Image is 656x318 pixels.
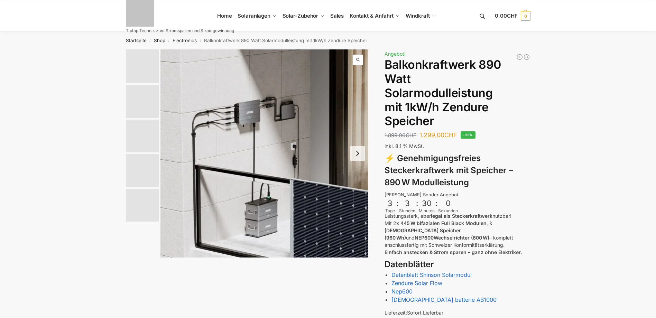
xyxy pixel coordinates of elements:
[385,227,461,241] strong: [DEMOGRAPHIC_DATA] Speicher (960 Wh)
[385,259,530,271] h3: Datenblätter
[391,280,442,287] a: Zendure Solar Flow
[113,31,543,49] nav: Breadcrumb
[126,49,159,83] img: Zendure-solar-flow-Batteriespeicher für Balkonkraftwerke
[350,12,394,19] span: Kontakt & Anfahrt
[431,213,492,219] strong: legal als Steckerkraftwerk
[391,271,472,278] a: Datenblatt Shinson Solarmodul
[385,310,443,316] span: Lieferzeit:
[419,131,457,139] bdi: 1.299,00
[279,0,327,31] a: Solar-Zubehör
[283,12,318,19] span: Solar-Zubehör
[330,12,344,19] span: Sales
[495,12,517,19] span: 0,00
[407,310,443,316] span: Sofort Lieferbar
[406,12,430,19] span: Windkraft
[165,38,173,44] span: /
[126,120,159,152] img: Maysun
[403,0,439,31] a: Windkraft
[126,154,159,187] img: Zendure-solar-flow-Batteriespeicher für Balkonkraftwerke
[444,131,457,139] span: CHF
[160,49,369,258] img: Zendure-solar-flow-Batteriespeicher für Balkonkraftwerke
[385,58,530,128] h1: Balkonkraftwerk 890 Watt Solarmodulleistung mit 1kW/h Zendure Speicher
[154,38,165,43] a: Shop
[516,54,523,60] a: Balkonkraftwerk 890 Watt Solarmodulleistung mit 2kW/h Zendure Speicher
[350,146,365,161] button: Next slide
[400,199,415,208] div: 3
[416,199,418,212] div: :
[160,49,369,258] a: Znedure solar flow Batteriespeicher fuer BalkonkraftwerkeZnedure solar flow Batteriespeicher fuer...
[126,38,147,43] a: Startseite
[197,38,204,44] span: /
[327,0,347,31] a: Sales
[391,296,497,303] a: [DEMOGRAPHIC_DATA] batterie AB1000
[396,220,487,226] strong: x 445 W bifazialen Full Black Modulen
[385,208,396,214] div: Tage
[439,199,457,208] div: 0
[435,199,437,212] div: :
[126,85,159,118] img: Anschlusskabel-3meter_schweizer-stecker
[419,208,435,214] div: Minuten
[173,38,197,43] a: Electronics
[523,54,530,60] a: Steckerkraftwerk mit 4 KW Speicher und 8 Solarmodulen mit 3600 Watt
[438,208,458,214] div: Sekunden
[399,208,415,214] div: Stunden
[385,152,530,188] h3: ⚡ Genehmigungsfreies Steckerkraftwerk mit Speicher – 890 W Modulleistung
[419,199,434,208] div: 30
[126,29,234,33] p: Tiptop Technik zum Stromsparen und Stromgewinnung
[347,0,403,31] a: Kontakt & Anfahrt
[396,199,398,212] div: :
[147,38,154,44] span: /
[495,6,530,26] a: 0,00CHF 0
[385,143,424,149] span: inkl. 8,1 % MwSt.
[385,191,530,198] div: [PERSON_NAME] Sonder Angebot
[391,288,413,295] a: Nep600
[385,249,522,255] strong: Einfach anstecken & Strom sparen – ganz ohne Elektriker.
[385,132,416,139] bdi: 1.899,00
[461,131,475,139] span: -32%
[126,189,159,222] img: nep-microwechselrichter-600w
[385,51,406,57] span: Angebot!
[415,235,489,241] strong: NEP600Wechselrichter (600 W)
[385,212,530,256] p: Leistungsstark, aber nutzbar! Mit 2 , & und – komplett anschlussfertig mit Schweizer Konformitäts...
[507,12,518,19] span: CHF
[406,132,416,139] span: CHF
[385,199,395,208] div: 3
[521,11,530,21] span: 0
[235,0,279,31] a: Solaranlagen
[238,12,270,19] span: Solaranlagen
